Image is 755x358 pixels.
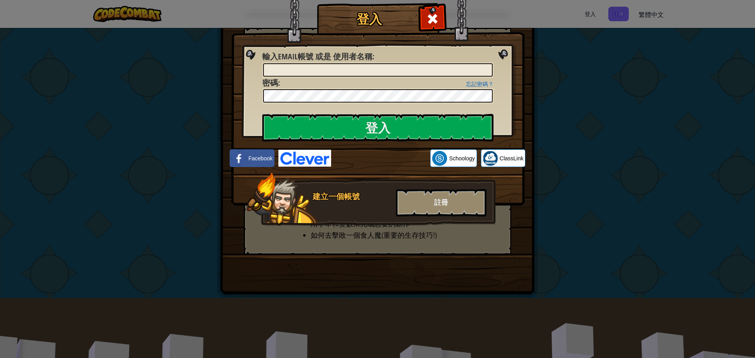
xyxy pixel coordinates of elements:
span: Facebook [249,154,273,162]
span: ClassLink [500,154,524,162]
img: classlink-logo-small.png [483,151,498,166]
img: clever-logo-blue.png [278,150,331,167]
input: 登入 [262,114,494,141]
iframe: 「使用 Google 帳戶登入」按鈕 [331,150,430,167]
span: Schoology [449,154,475,162]
span: 密碼 [262,77,278,88]
span: 輸入Email帳號 或是 使用者名稱 [262,51,372,62]
img: facebook_small.png [232,151,247,166]
h1: 登入 [319,12,419,26]
div: 註冊 [396,189,486,217]
label: : [262,77,280,89]
img: schoology.png [432,151,447,166]
a: 忘記密碼？ [466,81,494,87]
label: : [262,51,374,62]
div: 建立一個帳號 [313,191,391,202]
